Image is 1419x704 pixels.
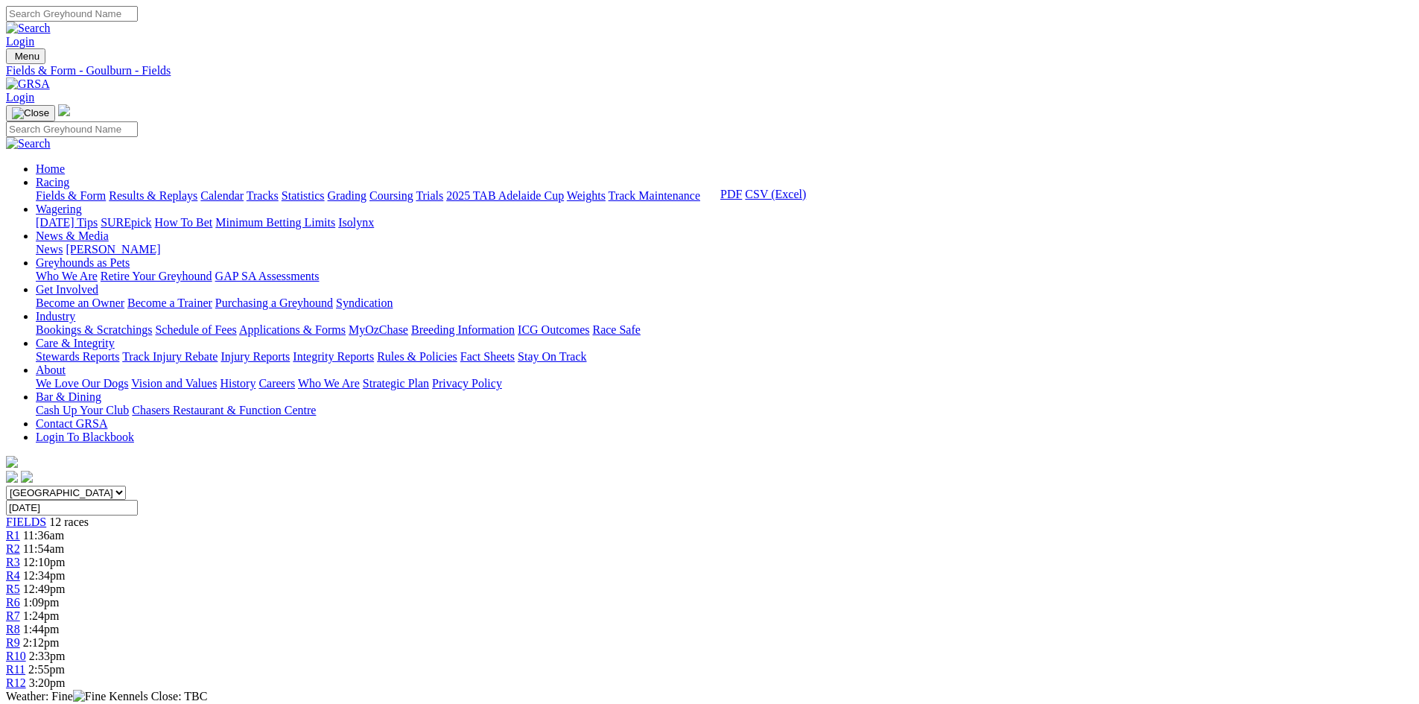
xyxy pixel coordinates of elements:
[411,323,515,336] a: Breeding Information
[23,636,60,649] span: 2:12pm
[36,216,98,229] a: [DATE] Tips
[6,121,138,137] input: Search
[338,216,374,229] a: Isolynx
[6,105,55,121] button: Toggle navigation
[518,323,589,336] a: ICG Outcomes
[6,35,34,48] a: Login
[109,690,207,703] span: Kennels Close: TBC
[215,270,320,282] a: GAP SA Assessments
[6,456,18,468] img: logo-grsa-white.png
[36,176,69,188] a: Racing
[23,529,64,542] span: 11:36am
[6,690,109,703] span: Weather: Fine
[36,189,1413,203] div: Racing
[6,91,34,104] a: Login
[460,350,515,363] a: Fact Sheets
[6,623,20,635] a: R8
[282,189,325,202] a: Statistics
[36,364,66,376] a: About
[349,323,408,336] a: MyOzChase
[6,516,46,528] a: FIELDS
[220,377,255,390] a: History
[36,162,65,175] a: Home
[15,51,39,62] span: Menu
[58,104,70,116] img: logo-grsa-white.png
[6,650,26,662] span: R10
[6,636,20,649] a: R9
[6,77,50,91] img: GRSA
[6,569,20,582] a: R4
[12,107,49,119] img: Close
[101,270,212,282] a: Retire Your Greyhound
[23,569,66,582] span: 12:34pm
[36,417,107,430] a: Contact GRSA
[6,471,18,483] img: facebook.svg
[23,556,66,568] span: 12:10pm
[6,6,138,22] input: Search
[49,516,89,528] span: 12 races
[36,404,129,416] a: Cash Up Your Club
[36,189,106,202] a: Fields & Form
[36,310,75,323] a: Industry
[432,377,502,390] a: Privacy Policy
[23,583,66,595] span: 12:49pm
[36,256,130,269] a: Greyhounds as Pets
[518,350,586,363] a: Stay On Track
[6,609,20,622] span: R7
[36,229,109,242] a: News & Media
[36,390,101,403] a: Bar & Dining
[6,48,45,64] button: Toggle navigation
[36,337,115,349] a: Care & Integrity
[6,556,20,568] a: R3
[220,350,290,363] a: Injury Reports
[6,137,51,150] img: Search
[109,189,197,202] a: Results & Replays
[23,596,60,609] span: 1:09pm
[6,22,51,35] img: Search
[28,663,65,676] span: 2:55pm
[36,270,1413,283] div: Greyhounds as Pets
[36,203,82,215] a: Wagering
[36,270,98,282] a: Who We Are
[127,296,212,309] a: Become a Trainer
[609,189,700,202] a: Track Maintenance
[293,350,374,363] a: Integrity Reports
[131,377,217,390] a: Vision and Values
[567,189,606,202] a: Weights
[215,296,333,309] a: Purchasing a Greyhound
[6,64,1413,77] a: Fields & Form - Goulburn - Fields
[122,350,218,363] a: Track Injury Rebate
[720,188,806,201] div: Download
[592,323,640,336] a: Race Safe
[36,350,119,363] a: Stewards Reports
[155,216,213,229] a: How To Bet
[745,188,806,200] a: CSV (Excel)
[36,243,1413,256] div: News & Media
[23,609,60,622] span: 1:24pm
[73,690,106,703] img: Fine
[66,243,160,256] a: [PERSON_NAME]
[6,676,26,689] a: R12
[29,650,66,662] span: 2:33pm
[416,189,443,202] a: Trials
[36,296,124,309] a: Become an Owner
[21,471,33,483] img: twitter.svg
[6,542,20,555] a: R2
[36,431,134,443] a: Login To Blackbook
[6,596,20,609] span: R6
[239,323,346,336] a: Applications & Forms
[369,189,413,202] a: Coursing
[36,283,98,296] a: Get Involved
[6,583,20,595] a: R5
[36,323,1413,337] div: Industry
[200,189,244,202] a: Calendar
[298,377,360,390] a: Who We Are
[36,323,152,336] a: Bookings & Scratchings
